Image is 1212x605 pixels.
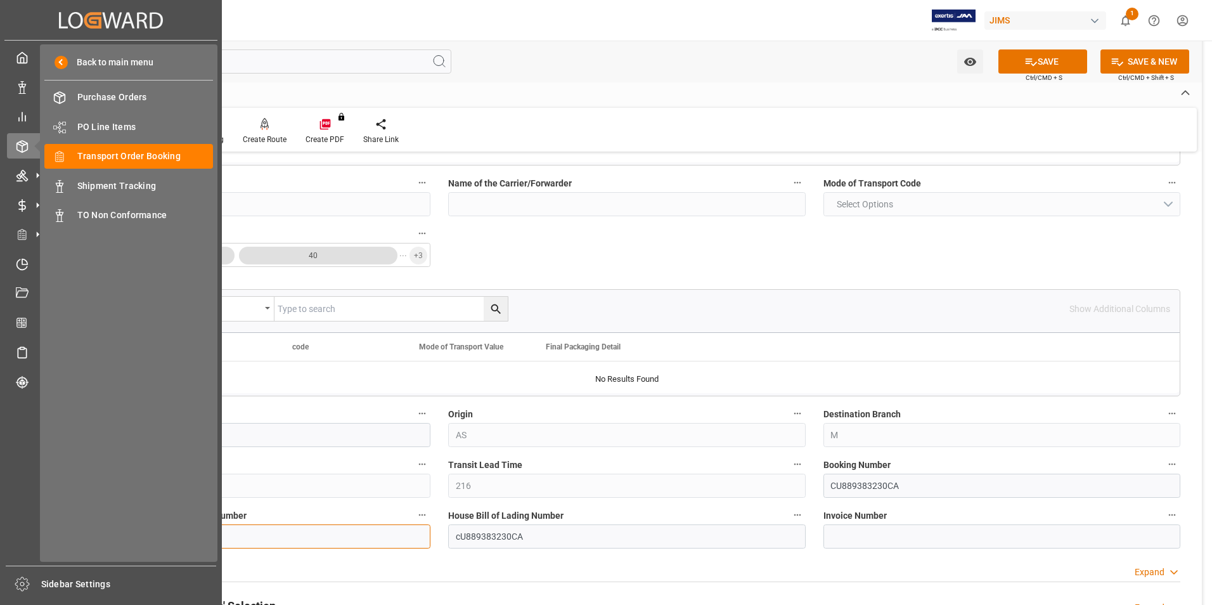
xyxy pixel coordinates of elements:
a: Data Management [7,74,215,99]
span: Origin [448,408,473,421]
button: +3 [409,247,427,264]
button: open menu [823,192,1180,216]
a: Tracking Shipment [7,369,215,394]
span: Destination Branch [823,408,901,421]
a: My Cockpit [7,45,215,70]
a: Transport Order Booking [44,144,213,169]
a: PO Line Items [44,114,213,139]
button: show 1 new notifications [1111,6,1140,35]
span: House Bill of Lading Number [448,509,564,523]
button: menu-button [74,244,407,268]
span: Name of the Carrier/Forwarder [448,177,572,190]
button: Destination Branch [1164,405,1180,422]
button: House Bill of Lading Number [789,507,806,523]
span: Purchase Orders [77,91,214,104]
button: Incoterm [414,405,430,422]
button: open menu [957,49,983,74]
a: Timeslot Management V2 [7,251,215,276]
button: open menu [74,243,430,267]
button: SAVE & NEW [1100,49,1189,74]
span: Select Options [830,198,899,211]
div: Share Link [363,134,399,145]
div: JIMS [984,11,1106,30]
span: TO Non Conformance [77,209,214,222]
a: TO Non Conformance [44,203,213,228]
div: Create Route [243,134,287,145]
span: Booking Number [823,459,891,472]
span: PO Line Items [77,120,214,134]
span: Ctrl/CMD + Shift + S [1118,73,1174,82]
span: ... [399,247,407,264]
div: Equals [186,299,261,314]
span: Mode of Transport Code [823,177,921,190]
img: Exertis%20JAM%20-%20Email%20Logo.jpg_1722504956.jpg [932,10,976,32]
button: open menu [179,297,274,321]
button: Origin And Cluster [414,456,430,472]
span: Shipment Tracking [77,179,214,193]
button: Invoice Number [1164,507,1180,523]
span: 1 [1126,8,1138,20]
input: Type to search [274,297,508,321]
span: Ctrl/CMD + S [1026,73,1062,82]
span: Transport Order Booking [77,150,214,163]
span: Final Packaging Detail [546,342,621,351]
a: Shipment Tracking [44,173,213,198]
button: JIMS [984,8,1111,32]
a: Sailing Schedules [7,340,215,365]
span: Sidebar Settings [41,578,217,591]
span: Mode of Transport Value [419,342,503,351]
a: Purchase Orders [44,85,213,110]
a: CO2 Calculator [7,310,215,335]
a: Document Management [7,281,215,306]
button: search button [484,297,508,321]
button: Name of the Carrier/Forwarder [789,174,806,191]
button: SAVE [998,49,1087,74]
button: Carrier's/ Freight Forwarder's Code [414,174,430,191]
button: Origin [789,405,806,422]
span: code [292,342,309,351]
button: Transit Lead Time [789,456,806,472]
button: Help Center [1140,6,1168,35]
div: Expand [1135,566,1164,579]
div: 40 [309,249,318,262]
button: Container Type [414,225,430,242]
span: Transit Lead Time [448,459,522,472]
button: Master [PERSON_NAME] of Lading Number [414,507,430,523]
button: Mode of Transport Code [1164,174,1180,191]
button: 40 [239,247,397,264]
a: My Reports [7,104,215,129]
span: + 3 [414,245,423,266]
button: Booking Number [1164,456,1180,472]
span: Back to main menu [68,56,153,69]
input: Search Fields [58,49,451,74]
span: Invoice Number [823,509,887,523]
